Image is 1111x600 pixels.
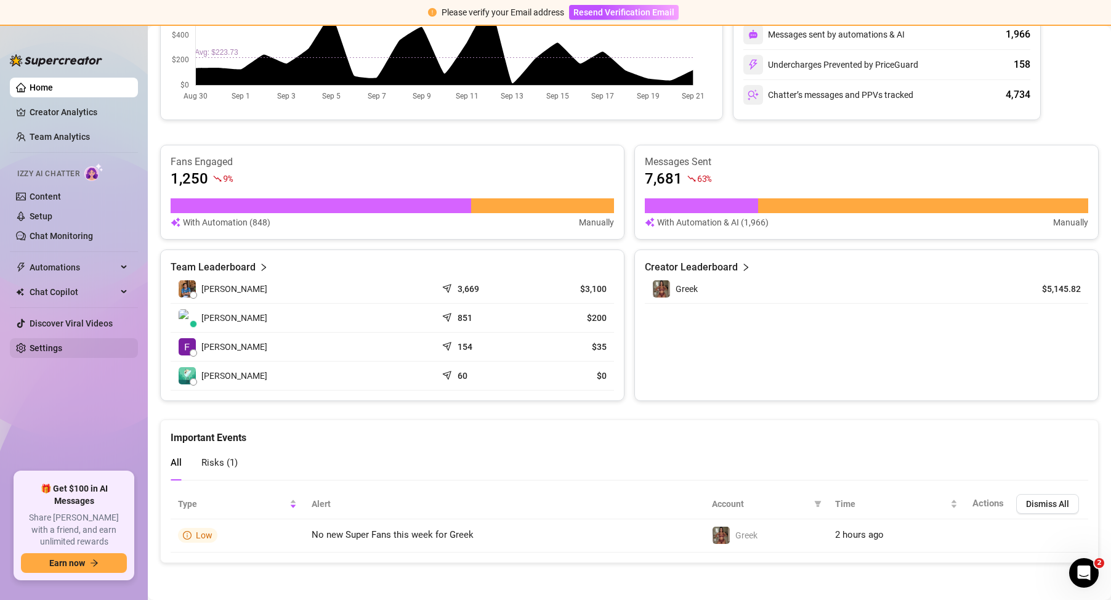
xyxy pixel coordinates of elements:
span: All [171,457,182,468]
article: Fans Engaged [171,155,614,169]
button: Earn nowarrow-right [21,553,127,573]
div: 4,734 [1006,87,1030,102]
img: Chester Tagayun… [179,280,196,298]
span: fall [687,174,696,183]
img: svg%3e [748,89,759,100]
img: Greek [653,280,670,298]
img: Chat Copilot [16,288,24,296]
th: Type [171,489,304,519]
a: Home [30,83,53,92]
span: send [442,339,454,351]
img: svg%3e [748,59,759,70]
span: filter [814,500,822,508]
a: Content [30,192,61,201]
span: info-circle [183,531,192,540]
span: Dismiss All [1026,499,1069,509]
span: fall [213,174,222,183]
div: Please verify your Email address [442,6,564,19]
article: $35 [533,341,607,353]
article: 60 [458,370,467,382]
span: thunderbolt [16,262,26,272]
img: svg%3e [645,216,655,229]
div: 1,966 [1006,27,1030,42]
article: With Automation (848) [183,216,270,229]
img: svg%3e [171,216,180,229]
a: Discover Viral Videos [30,318,113,328]
img: Greek [713,527,730,544]
article: 851 [458,312,472,324]
article: 3,669 [458,283,479,295]
article: Manually [579,216,614,229]
span: Risks ( 1 ) [201,457,238,468]
article: $3,100 [533,283,607,295]
span: [PERSON_NAME] [201,340,267,354]
article: Manually [1053,216,1088,229]
img: AI Chatter [84,163,103,181]
article: 7,681 [645,169,682,189]
span: Izzy AI Chatter [17,168,79,180]
article: $0 [533,370,607,382]
span: Automations [30,257,117,277]
div: Important Events [171,420,1088,445]
span: Actions [972,498,1004,509]
span: [PERSON_NAME] [201,369,267,383]
span: [PERSON_NAME] [201,282,267,296]
img: Franklin Marend… [179,338,196,355]
th: Alert [304,489,704,519]
a: Setup [30,211,52,221]
img: Alva K [179,309,196,326]
span: Chat Copilot [30,282,117,302]
article: Creator Leaderboard [645,260,738,275]
div: Chatter’s messages and PPVs tracked [743,85,913,105]
span: exclamation-circle [428,8,437,17]
img: Jen [179,367,196,384]
article: Team Leaderboard [171,260,256,275]
article: 154 [458,341,472,353]
th: Time [828,489,966,519]
span: 9 % [223,172,232,184]
span: Earn now [49,558,85,568]
span: Time [835,497,948,511]
button: Resend Verification Email [569,5,679,20]
span: [PERSON_NAME] [201,311,267,325]
span: Greek [735,530,757,540]
span: Account [712,497,809,511]
span: send [442,368,454,380]
span: Greek [676,284,698,294]
a: Creator Analytics [30,102,128,122]
span: Low [196,530,212,540]
article: With Automation & AI (1,966) [657,216,769,229]
a: Settings [30,343,62,353]
span: arrow-right [90,559,99,567]
img: logo-BBDzfeDw.svg [10,54,102,67]
span: 2 hours ago [835,529,884,540]
article: 1,250 [171,169,208,189]
iframe: Intercom live chat [1069,558,1099,588]
a: Chat Monitoring [30,231,93,241]
span: right [259,260,268,275]
button: Dismiss All [1016,494,1079,514]
span: 🎁 Get $100 in AI Messages [21,483,127,507]
article: $5,145.82 [1025,283,1081,295]
span: Share [PERSON_NAME] with a friend, and earn unlimited rewards [21,512,127,548]
span: 2 [1094,558,1104,568]
span: 63 % [697,172,711,184]
article: $200 [533,312,607,324]
div: Undercharges Prevented by PriceGuard [743,55,918,75]
div: 158 [1014,57,1030,72]
span: No new Super Fans this week for Greek [312,529,474,540]
span: send [442,310,454,322]
span: right [741,260,750,275]
article: Messages Sent [645,155,1088,169]
img: svg%3e [748,30,758,39]
span: filter [812,495,824,513]
span: Type [178,497,287,511]
div: Messages sent by automations & AI [743,25,905,44]
span: send [442,281,454,293]
span: Resend Verification Email [573,7,674,17]
a: Team Analytics [30,132,90,142]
